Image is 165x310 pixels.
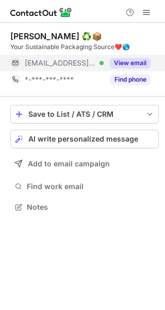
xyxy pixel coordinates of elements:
span: Find work email [27,182,155,191]
button: Reveal Button [110,74,151,85]
span: Notes [27,203,155,212]
button: save-profile-one-click [10,105,159,123]
img: ContactOut v5.3.10 [10,6,72,19]
div: Your Sustainable Packaging Source❤️🌎 [10,42,159,52]
button: Add to email campaign [10,154,159,173]
span: Add to email campaign [28,160,110,168]
span: AI write personalized message [28,135,138,143]
div: [PERSON_NAME] ♻️📦 [10,31,102,41]
button: Notes [10,200,159,214]
button: Reveal Button [110,58,151,68]
button: AI write personalized message [10,130,159,148]
span: [EMAIL_ADDRESS][DOMAIN_NAME] [25,58,96,68]
div: Save to List / ATS / CRM [28,110,141,118]
button: Find work email [10,179,159,194]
